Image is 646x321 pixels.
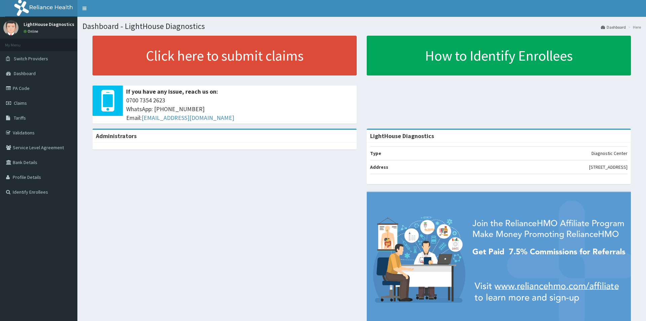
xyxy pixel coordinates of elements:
li: Here [626,24,641,30]
span: Dashboard [14,70,36,76]
span: Tariffs [14,115,26,121]
a: Online [24,29,40,34]
p: [STREET_ADDRESS] [589,164,627,170]
p: LightHouse Diagnostics [24,22,74,27]
strong: LightHouse Diagnostics [370,132,434,140]
a: Click here to submit claims [93,36,357,75]
b: Type [370,150,381,156]
a: [EMAIL_ADDRESS][DOMAIN_NAME] [142,114,234,122]
p: Diagnostic Center [591,150,627,157]
span: Switch Providers [14,56,48,62]
a: How to Identify Enrollees [367,36,631,75]
span: Claims [14,100,27,106]
h1: Dashboard - LightHouse Diagnostics [82,22,641,31]
b: If you have any issue, reach us on: [126,88,218,95]
span: 0700 7354 2623 WhatsApp: [PHONE_NUMBER] Email: [126,96,353,122]
b: Administrators [96,132,137,140]
b: Address [370,164,388,170]
a: Dashboard [601,24,626,30]
img: User Image [3,20,19,35]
